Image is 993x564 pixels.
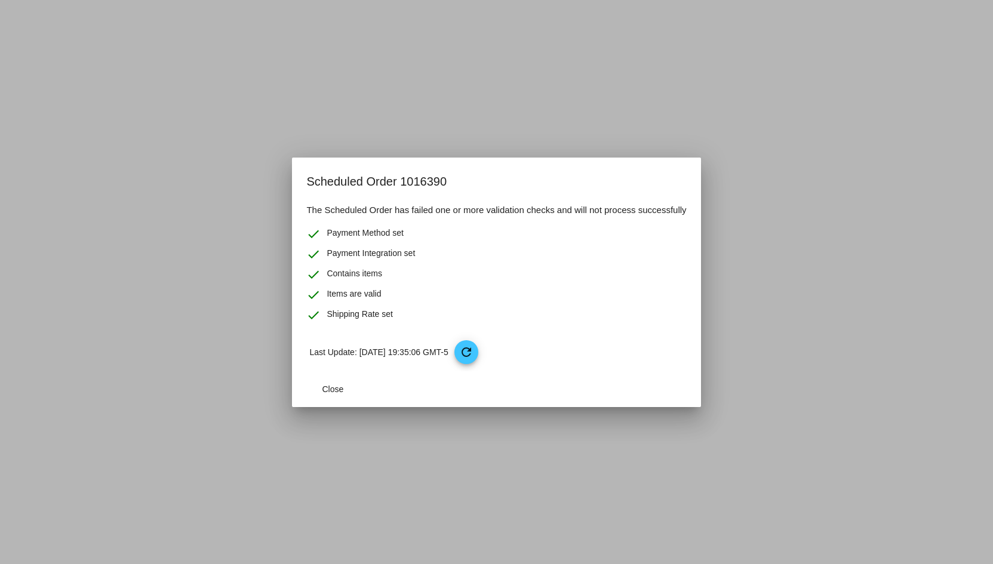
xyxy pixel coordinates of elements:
[306,288,321,302] mat-icon: check
[309,340,686,364] p: Last Update: [DATE] 19:35:06 GMT-5
[306,378,359,400] button: Close dialog
[322,384,344,394] span: Close
[306,247,321,261] mat-icon: check
[306,227,321,241] mat-icon: check
[306,267,321,282] mat-icon: check
[306,172,686,191] h2: Scheduled Order 1016390
[459,345,474,359] mat-icon: refresh
[327,308,393,322] span: Shipping Rate set
[327,288,381,302] span: Items are valid
[327,247,415,261] span: Payment Integration set
[306,203,686,217] h4: The Scheduled Order has failed one or more validation checks and will not process successfully
[327,227,403,241] span: Payment Method set
[306,308,321,322] mat-icon: check
[327,267,382,282] span: Contains items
